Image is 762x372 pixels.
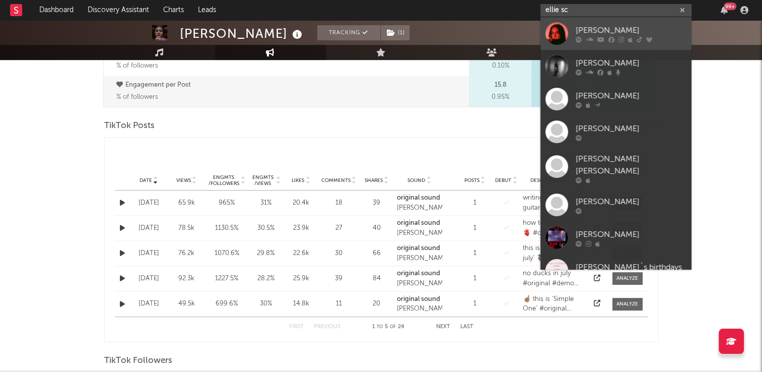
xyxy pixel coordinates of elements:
[286,249,316,259] div: 22.6k
[460,274,490,284] div: 1
[436,324,450,330] button: Next
[495,177,511,183] span: Debut
[286,299,316,309] div: 14.8k
[362,198,392,208] div: 39
[317,25,380,40] button: Tracking
[576,122,686,135] div: [PERSON_NAME]
[321,223,357,233] div: 27
[132,299,165,309] div: [DATE]
[397,243,442,263] a: original sound[PERSON_NAME]
[208,223,246,233] div: 1130.5 %
[540,254,691,287] a: [PERSON_NAME]´s birthdays
[460,299,490,309] div: 1
[576,153,686,177] div: [PERSON_NAME] [PERSON_NAME]
[397,193,442,213] a: original sound[PERSON_NAME]
[176,177,191,183] span: Views
[492,91,509,103] span: 0.95 %
[397,203,442,213] div: [PERSON_NAME]
[464,177,479,183] span: Posts
[523,218,585,238] div: how to stay in love 🫀 #originalsong #newmusic #demo #singersongwriter #fyp
[397,245,440,252] strong: original sound
[116,79,217,91] p: Engagement per Post
[576,57,686,69] div: [PERSON_NAME]
[208,299,246,309] div: 699.6 %
[170,198,203,208] div: 65.9k
[523,269,585,288] div: no ducks in july #original #demo #newmusic #singersongwriter #fyp
[460,249,490,259] div: 1
[170,299,203,309] div: 49.5k
[494,79,506,91] p: 15.8
[104,355,172,367] span: TikTok Followers
[397,195,440,201] strong: original sound
[286,274,316,284] div: 25.9k
[251,299,281,309] div: 30 %
[321,198,357,208] div: 18
[397,296,440,302] strong: original sound
[523,193,585,213] div: writing with muted guitar [DATE] ✍🏼 #newmusic #original #originalsong #singersongwriter #foryou
[540,221,691,254] a: [PERSON_NAME]
[530,177,563,183] span: Description
[407,177,425,183] span: Sound
[397,254,442,264] div: [PERSON_NAME]
[397,218,442,238] a: original sound[PERSON_NAME]
[286,223,316,233] div: 23.9k
[576,228,686,240] div: [PERSON_NAME]
[721,6,728,14] button: 99+
[321,249,357,259] div: 30
[365,177,383,183] span: Shares
[132,249,165,259] div: [DATE]
[397,304,442,314] div: [PERSON_NAME]
[132,198,165,208] div: [DATE]
[321,177,351,183] span: Comments
[397,294,442,314] a: original sound[PERSON_NAME]
[170,274,203,284] div: 92.3k
[540,83,691,115] a: [PERSON_NAME]
[576,196,686,208] div: [PERSON_NAME]
[140,177,152,183] span: Date
[362,274,392,284] div: 84
[362,223,392,233] div: 40
[576,90,686,102] div: [PERSON_NAME]
[314,324,340,330] button: Previous
[116,94,158,100] span: % of followers
[390,325,396,329] span: of
[523,243,585,263] div: this is ‘no ducks in july’ 🦆 #newmusic #singersongwriter #originalsong #demo #fyp
[576,24,686,36] div: [PERSON_NAME]
[540,4,691,17] input: Search for artists
[132,223,165,233] div: [DATE]
[397,269,442,288] a: original sound[PERSON_NAME]
[362,299,392,309] div: 20
[377,325,383,329] span: to
[540,115,691,148] a: [PERSON_NAME]
[208,274,246,284] div: 1227.5 %
[208,198,246,208] div: 965 %
[397,220,440,226] strong: original sound
[251,249,281,259] div: 29.8 %
[208,249,246,259] div: 1070.6 %
[170,249,203,259] div: 76.2k
[292,177,304,183] span: Likes
[397,279,442,289] div: [PERSON_NAME]
[540,189,691,221] a: [PERSON_NAME]
[492,60,509,72] span: 0.10 %
[397,228,442,238] div: [PERSON_NAME]
[460,198,490,208] div: 1
[251,198,281,208] div: 31 %
[361,321,416,333] div: 1 5 24
[289,324,304,330] button: First
[208,174,240,187] div: Engmts / Followers
[724,3,736,10] div: 99 +
[132,274,165,284] div: [DATE]
[460,324,473,330] button: Last
[460,223,490,233] div: 1
[104,120,155,132] span: TikTok Posts
[251,174,275,187] div: Engmts / Views
[380,25,410,40] span: ( 1 )
[523,294,585,314] div: ☝🏽 this is ‘Simple One’ #original #demo #newmusic #singersongwriter #fyp
[251,223,281,233] div: 30.5 %
[116,63,158,69] span: % of followers
[170,223,203,233] div: 78.5k
[540,50,691,83] a: [PERSON_NAME]
[362,249,392,259] div: 66
[321,274,357,284] div: 39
